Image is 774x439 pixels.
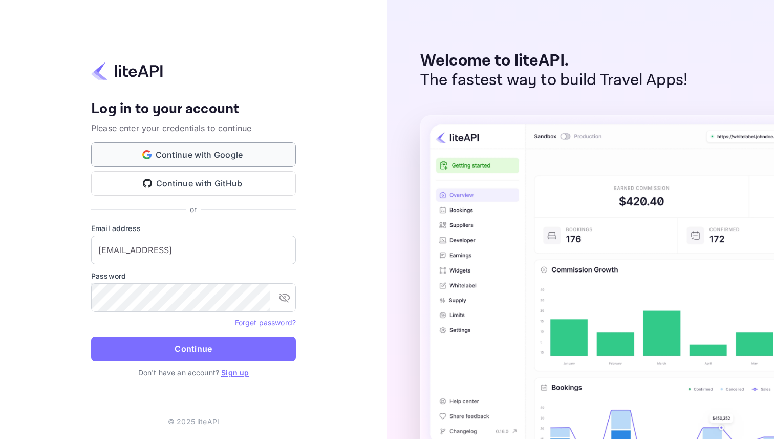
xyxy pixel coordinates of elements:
a: Forget password? [235,317,296,327]
h4: Log in to your account [91,100,296,118]
button: toggle password visibility [274,287,295,308]
a: Sign up [221,368,249,377]
button: Continue [91,337,296,361]
a: Forget password? [235,318,296,327]
p: © 2025 liteAPI [168,416,219,427]
button: Continue with Google [91,142,296,167]
img: liteapi [91,61,163,81]
p: The fastest way to build Travel Apps! [420,71,688,90]
label: Password [91,270,296,281]
p: Welcome to liteAPI. [420,51,688,71]
p: Don't have an account? [91,367,296,378]
label: Email address [91,223,296,234]
button: Continue with GitHub [91,171,296,196]
p: or [190,204,197,215]
p: Please enter your credentials to continue [91,122,296,134]
input: Enter your email address [91,236,296,264]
